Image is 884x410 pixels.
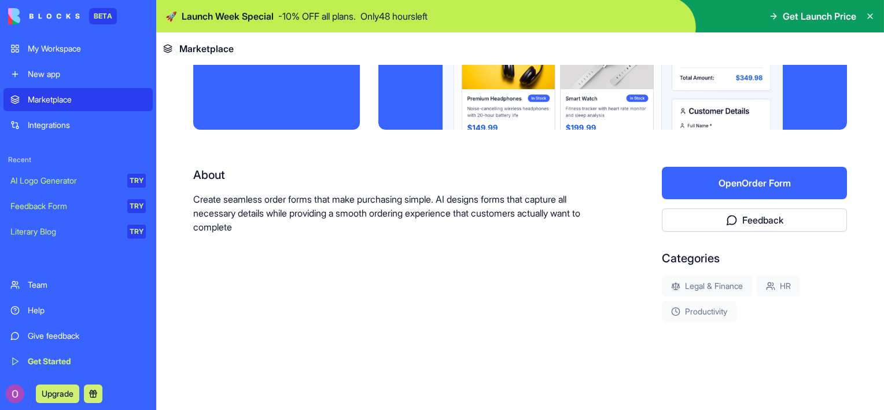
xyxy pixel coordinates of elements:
[8,8,117,24] a: BETA
[3,63,153,86] a: New app
[662,208,847,232] button: Feedback
[28,330,146,342] div: Give feedback
[3,155,153,164] span: Recent
[28,68,146,80] div: New app
[3,273,153,296] a: Team
[179,42,234,56] span: Marketplace
[36,385,79,403] button: Upgrade
[278,9,356,23] p: - 10 % OFF all plans.
[662,276,752,296] div: Legal & Finance
[3,350,153,373] a: Get Started
[10,226,119,237] div: Literary Blog
[3,88,153,111] a: Marketplace
[3,37,153,60] a: My Workspace
[360,9,428,23] p: Only 48 hours left
[127,174,146,188] div: TRY
[662,177,847,189] a: OpenOrder Form
[3,299,153,322] a: Help
[28,356,146,367] div: Get Started
[783,9,856,23] span: Get Launch Price
[662,250,847,266] div: Categories
[193,192,588,234] p: Create seamless order forms that make purchasing simple. AI designs forms that capture all necess...
[757,276,800,296] div: HR
[165,9,177,23] span: 🚀
[3,169,153,192] a: AI Logo GeneratorTRY
[662,167,847,199] button: OpenOrder Form
[28,305,146,316] div: Help
[36,387,79,399] a: Upgrade
[28,279,146,291] div: Team
[3,195,153,218] a: Feedback FormTRY
[8,8,80,24] img: logo
[127,225,146,239] div: TRY
[3,220,153,243] a: Literary BlogTRY
[10,175,119,186] div: AI Logo Generator
[6,385,24,403] img: ACg8ocJEs1oSqAZoFvJHJY3Reo_4Q9Xj4QU-0VEN63nkChhwjS_I9Q=s96-c
[3,114,153,137] a: Integrations
[193,167,588,183] div: About
[28,94,146,105] div: Marketplace
[182,9,274,23] span: Launch Week Special
[28,119,146,131] div: Integrations
[10,200,119,212] div: Feedback Form
[3,324,153,347] a: Give feedback
[127,199,146,213] div: TRY
[89,8,117,24] div: BETA
[28,43,146,54] div: My Workspace
[662,301,736,322] div: Productivity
